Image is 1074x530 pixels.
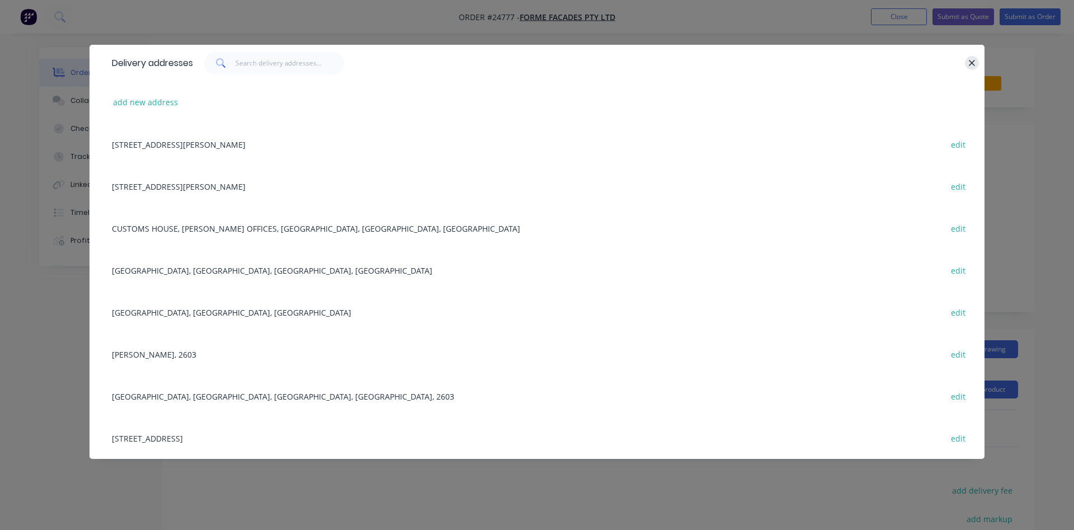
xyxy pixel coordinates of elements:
[945,388,971,404] button: edit
[945,221,971,236] button: edit
[106,375,968,417] div: [GEOGRAPHIC_DATA], [GEOGRAPHIC_DATA], [GEOGRAPHIC_DATA], [GEOGRAPHIC_DATA], 2603
[106,123,968,165] div: [STREET_ADDRESS][PERSON_NAME]
[945,137,971,152] button: edit
[945,262,971,278] button: edit
[106,165,968,207] div: [STREET_ADDRESS][PERSON_NAME]
[106,45,193,81] div: Delivery addresses
[945,430,971,445] button: edit
[945,346,971,362] button: edit
[106,249,968,291] div: [GEOGRAPHIC_DATA], [GEOGRAPHIC_DATA], [GEOGRAPHIC_DATA], [GEOGRAPHIC_DATA]
[945,304,971,320] button: edit
[107,95,184,110] button: add new address
[106,417,968,459] div: [STREET_ADDRESS]
[235,52,345,74] input: Search delivery addresses...
[945,179,971,194] button: edit
[106,207,968,249] div: CUSTOMS HOUSE, [PERSON_NAME] OFFICES, [GEOGRAPHIC_DATA], [GEOGRAPHIC_DATA], [GEOGRAPHIC_DATA]
[106,333,968,375] div: [PERSON_NAME], 2603
[106,291,968,333] div: [GEOGRAPHIC_DATA], [GEOGRAPHIC_DATA], [GEOGRAPHIC_DATA]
